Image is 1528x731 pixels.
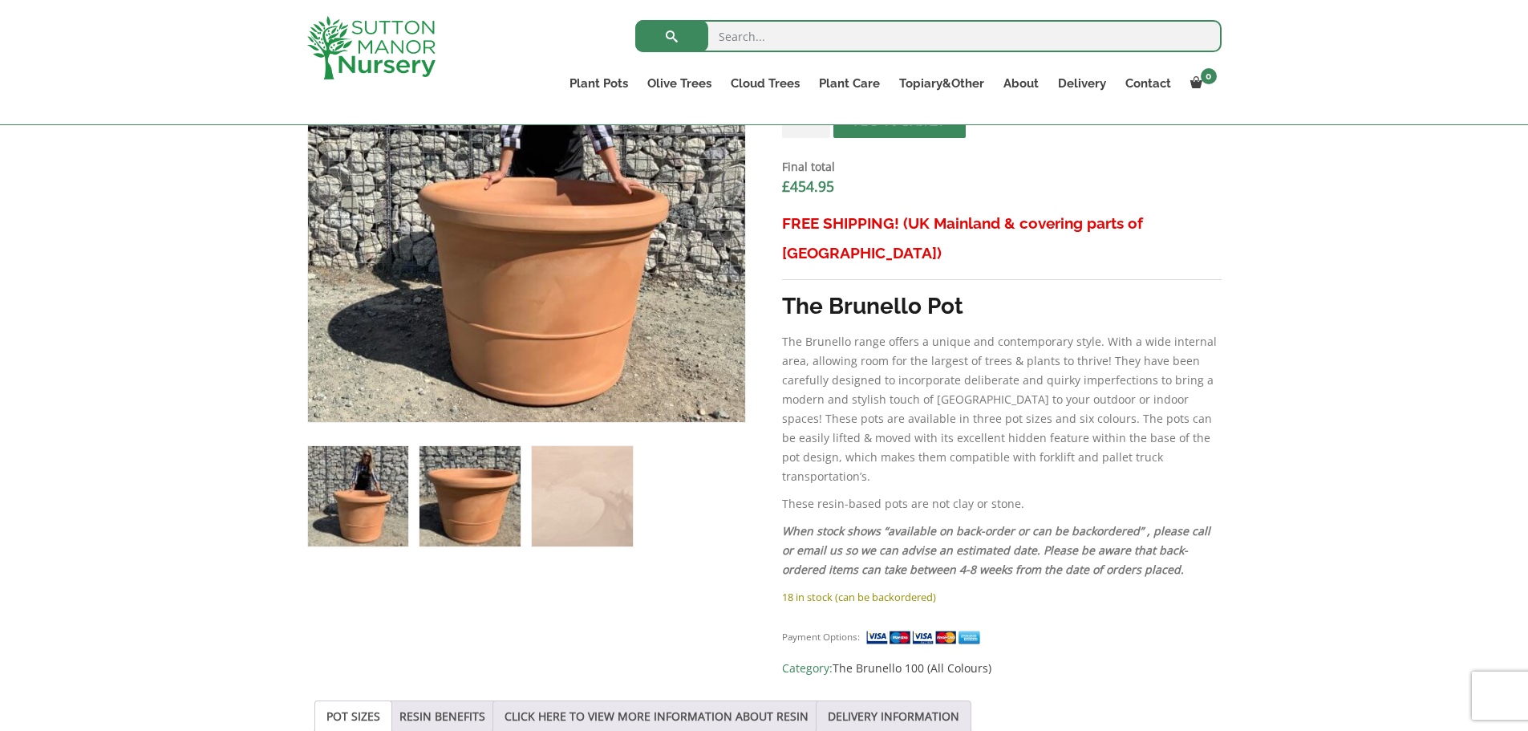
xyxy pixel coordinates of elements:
[532,446,632,546] img: The Brunello Pot 100 Colour Terracotta - Image 3
[638,72,721,95] a: Olive Trees
[782,523,1210,577] em: When stock shows “available on back-order or can be backordered” , please call or email us so we ...
[833,660,991,676] a: The Brunello 100 (All Colours)
[994,72,1048,95] a: About
[721,72,809,95] a: Cloud Trees
[809,72,890,95] a: Plant Care
[782,177,834,196] bdi: 454.95
[782,494,1221,514] p: These resin-based pots are not clay or stone.
[782,332,1221,486] p: The Brunello range offers a unique and contemporary style. With a wide internal area, allowing ro...
[782,157,1221,177] dt: Final total
[782,631,860,643] small: Payment Options:
[1181,72,1222,95] a: 0
[782,293,963,319] strong: The Brunello Pot
[782,177,790,196] span: £
[1048,72,1116,95] a: Delivery
[890,72,994,95] a: Topiary&Other
[782,209,1221,268] h3: FREE SHIPPING! (UK Mainland & covering parts of [GEOGRAPHIC_DATA])
[1201,68,1217,84] span: 0
[419,446,520,546] img: The Brunello Pot 100 Colour Terracotta - Image 2
[782,659,1221,678] span: Category:
[307,16,436,79] img: logo
[308,446,408,546] img: The Brunello Pot 100 Colour Terracotta
[782,587,1221,607] p: 18 in stock (can be backordered)
[1116,72,1181,95] a: Contact
[635,20,1222,52] input: Search...
[560,72,638,95] a: Plant Pots
[865,629,986,646] img: payment supported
